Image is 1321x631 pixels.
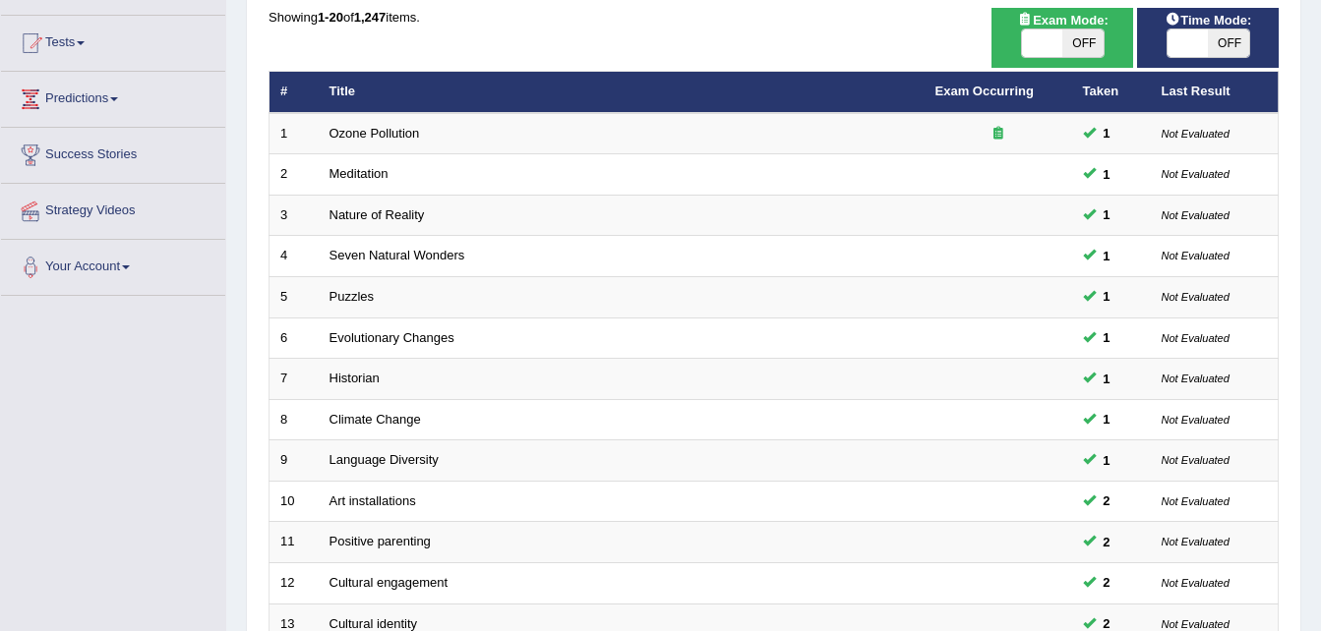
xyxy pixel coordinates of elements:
[1162,373,1230,384] small: Not Evaluated
[1,72,225,121] a: Predictions
[270,113,319,154] td: 1
[1208,29,1249,57] span: OFF
[935,84,1034,98] a: Exam Occurring
[330,493,416,508] a: Art installations
[1096,450,1118,471] span: You can still take this question
[330,616,418,631] a: Cultural identity
[318,10,343,25] b: 1-20
[330,126,420,141] a: Ozone Pollution
[1096,572,1118,593] span: You can still take this question
[330,166,389,181] a: Meditation
[1162,618,1230,630] small: Not Evaluated
[330,371,380,385] a: Historian
[270,236,319,277] td: 4
[330,248,465,262] a: Seven Natural Wonders
[1096,246,1118,266] span: You can still take this question
[1096,490,1118,511] span: You can still take this question
[330,330,454,345] a: Evolutionary Changes
[991,8,1133,68] div: Show exams occurring in exams
[1162,168,1230,180] small: Not Evaluated
[1,128,225,177] a: Success Stories
[269,8,1279,27] div: Showing of items.
[270,317,319,359] td: 6
[1,240,225,289] a: Your Account
[1096,532,1118,552] span: You can still take this question
[1162,128,1230,140] small: Not Evaluated
[935,125,1061,143] div: Exam occurring question
[270,522,319,563] td: 11
[1162,454,1230,466] small: Not Evaluated
[1072,72,1151,113] th: Taken
[330,534,431,548] a: Positive parenting
[1162,332,1230,344] small: Not Evaluated
[1096,327,1118,348] span: You can still take this question
[1096,164,1118,185] span: You can still take this question
[330,412,421,427] a: Climate Change
[1096,123,1118,143] span: You can still take this question
[270,359,319,400] td: 7
[1162,577,1230,589] small: Not Evaluated
[330,207,425,222] a: Nature of Reality
[1162,250,1230,261] small: Not Evaluated
[1157,10,1259,30] span: Time Mode:
[270,154,319,196] td: 2
[1162,414,1230,426] small: Not Evaluated
[1096,204,1118,225] span: You can still take this question
[270,562,319,603] td: 12
[270,440,319,482] td: 9
[1162,495,1230,507] small: Not Evaluated
[330,452,439,467] a: Language Diversity
[1162,291,1230,303] small: Not Evaluated
[270,195,319,236] td: 3
[1062,29,1104,57] span: OFF
[1009,10,1115,30] span: Exam Mode:
[1096,369,1118,389] span: You can still take this question
[1162,536,1230,547] small: Not Evaluated
[319,72,925,113] th: Title
[1151,72,1279,113] th: Last Result
[1096,409,1118,430] span: You can still take this question
[1096,286,1118,307] span: You can still take this question
[1,16,225,65] a: Tests
[330,575,449,590] a: Cultural engagement
[330,289,375,304] a: Puzzles
[270,277,319,318] td: 5
[1162,209,1230,221] small: Not Evaluated
[354,10,387,25] b: 1,247
[270,399,319,440] td: 8
[1,184,225,233] a: Strategy Videos
[270,72,319,113] th: #
[270,481,319,522] td: 10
